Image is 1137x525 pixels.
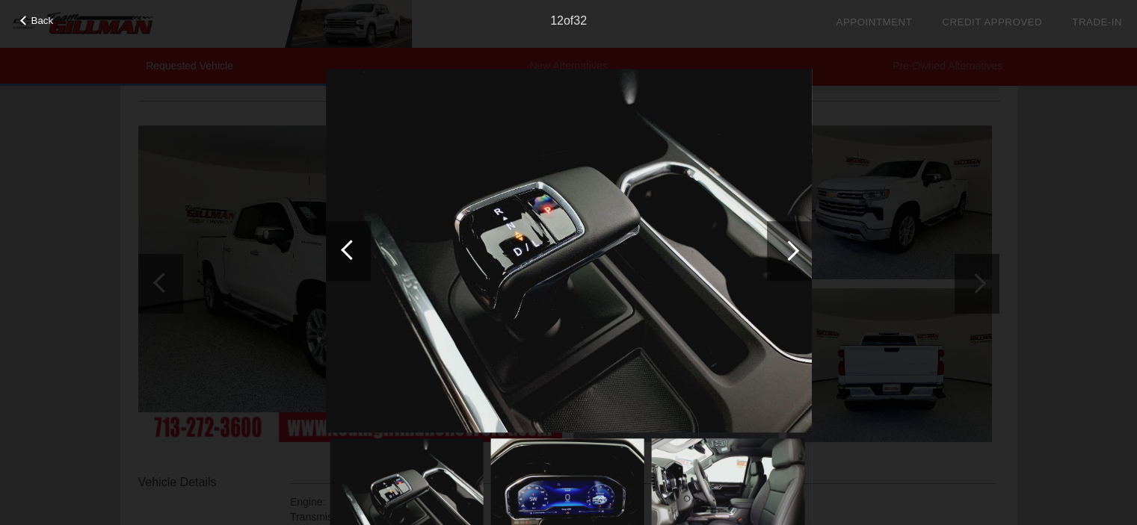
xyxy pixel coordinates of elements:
a: Trade-In [1072,16,1122,28]
span: Back [31,15,54,26]
span: 12 [550,14,564,27]
a: Credit Approved [942,16,1042,28]
img: 82e61e5eeca47f3deb9c5fa009e8bce3.jpg [326,69,812,433]
a: Appointment [836,16,912,28]
span: 32 [573,14,587,27]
